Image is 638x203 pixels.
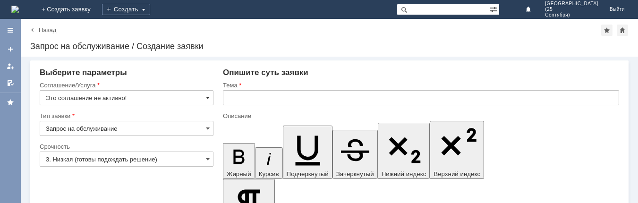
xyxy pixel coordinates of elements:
div: Соглашение/Услуга [40,82,212,88]
div: Создать [102,4,150,15]
button: Курсив [255,147,283,179]
span: Жирный [227,170,251,178]
div: Тема [223,82,617,88]
span: Опишите суть заявки [223,68,308,77]
button: Жирный [223,143,255,179]
button: Зачеркнутый [332,130,378,179]
button: Верхний индекс [430,121,484,179]
button: Подчеркнутый [283,126,332,179]
img: logo [11,6,19,13]
div: Срочность [40,144,212,150]
button: Нижний индекс [378,123,430,179]
div: Сделать домашней страницей [617,25,628,36]
span: [GEOGRAPHIC_DATA] [545,1,598,7]
span: Зачеркнутый [336,170,374,178]
span: Сентября) [545,12,598,18]
a: Мои согласования [3,76,18,91]
span: Верхний индекс [434,170,480,178]
div: Запрос на обслуживание / Создание заявки [30,42,629,51]
span: (25 [545,7,598,12]
span: Подчеркнутый [287,170,329,178]
a: Создать заявку [3,42,18,57]
span: Расширенный поиск [490,4,499,13]
span: Нижний индекс [382,170,426,178]
span: Выберите параметры [40,68,127,77]
a: Мои заявки [3,59,18,74]
span: Курсив [259,170,279,178]
div: Описание [223,113,617,119]
div: Тип заявки [40,113,212,119]
a: Перейти на домашнюю страницу [11,6,19,13]
div: Добавить в избранное [601,25,612,36]
a: Назад [39,26,56,34]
